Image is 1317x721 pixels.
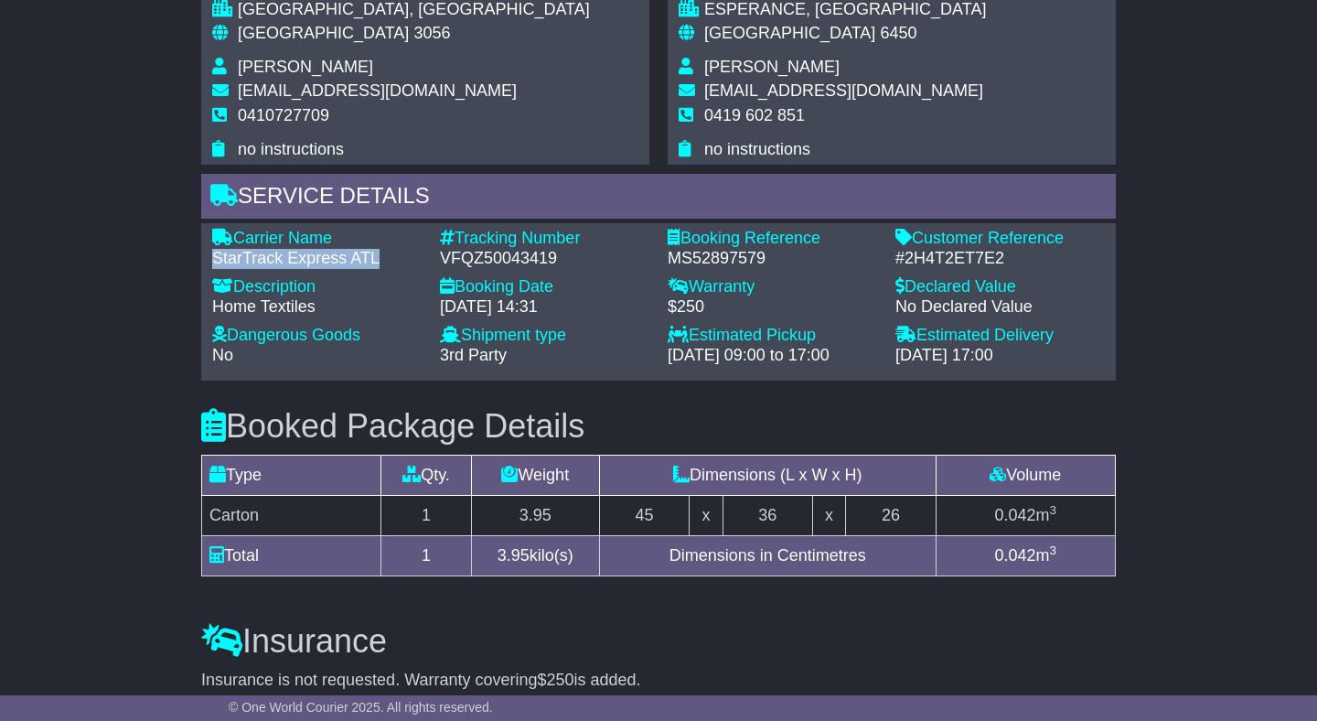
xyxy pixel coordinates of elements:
[936,456,1115,496] td: Volume
[440,229,649,249] div: Tracking Number
[440,277,649,297] div: Booking Date
[498,546,530,565] span: 3.95
[668,346,877,366] div: [DATE] 09:00 to 17:00
[599,496,689,536] td: 45
[201,174,1116,223] div: Service Details
[238,24,409,42] span: [GEOGRAPHIC_DATA]
[471,536,599,576] td: kilo(s)
[212,249,422,269] div: StarTrack Express ATL
[381,456,471,496] td: Qty.
[381,536,471,576] td: 1
[704,24,875,42] span: [GEOGRAPHIC_DATA]
[599,456,936,496] td: Dimensions (L x W x H)
[895,326,1105,346] div: Estimated Delivery
[880,24,916,42] span: 6450
[668,297,877,317] div: $250
[704,140,810,158] span: no instructions
[846,496,936,536] td: 26
[690,496,723,536] td: x
[201,623,1116,660] h3: Insurance
[895,297,1105,317] div: No Declared Value
[1050,543,1057,557] sup: 3
[440,346,507,364] span: 3rd Party
[538,671,574,689] span: $250
[895,229,1105,249] div: Customer Reference
[202,496,381,536] td: Carton
[440,249,649,269] div: VFQZ50043419
[212,277,422,297] div: Description
[238,58,373,76] span: [PERSON_NAME]
[212,346,233,364] span: No
[994,506,1035,524] span: 0.042
[212,297,422,317] div: Home Textiles
[440,326,649,346] div: Shipment type
[471,496,599,536] td: 3.95
[668,249,877,269] div: MS52897579
[895,249,1105,269] div: #2H4T2ET7E2
[704,106,805,124] span: 0419 602 851
[413,24,450,42] span: 3056
[704,81,983,100] span: [EMAIL_ADDRESS][DOMAIN_NAME]
[812,496,845,536] td: x
[229,700,493,715] span: © One World Courier 2025. All rights reserved.
[238,81,517,100] span: [EMAIL_ADDRESS][DOMAIN_NAME]
[201,408,1116,445] h3: Booked Package Details
[202,536,381,576] td: Total
[471,456,599,496] td: Weight
[599,536,936,576] td: Dimensions in Centimetres
[238,140,344,158] span: no instructions
[994,546,1035,565] span: 0.042
[202,456,381,496] td: Type
[668,326,877,346] div: Estimated Pickup
[936,496,1115,536] td: m
[936,536,1115,576] td: m
[895,277,1105,297] div: Declared Value
[440,297,649,317] div: [DATE] 14:31
[704,58,840,76] span: [PERSON_NAME]
[895,346,1105,366] div: [DATE] 17:00
[668,229,877,249] div: Booking Reference
[212,229,422,249] div: Carrier Name
[238,106,329,124] span: 0410727709
[381,496,471,536] td: 1
[668,277,877,297] div: Warranty
[723,496,812,536] td: 36
[212,326,422,346] div: Dangerous Goods
[201,671,1116,691] div: Insurance is not requested. Warranty covering is added.
[1050,503,1057,517] sup: 3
